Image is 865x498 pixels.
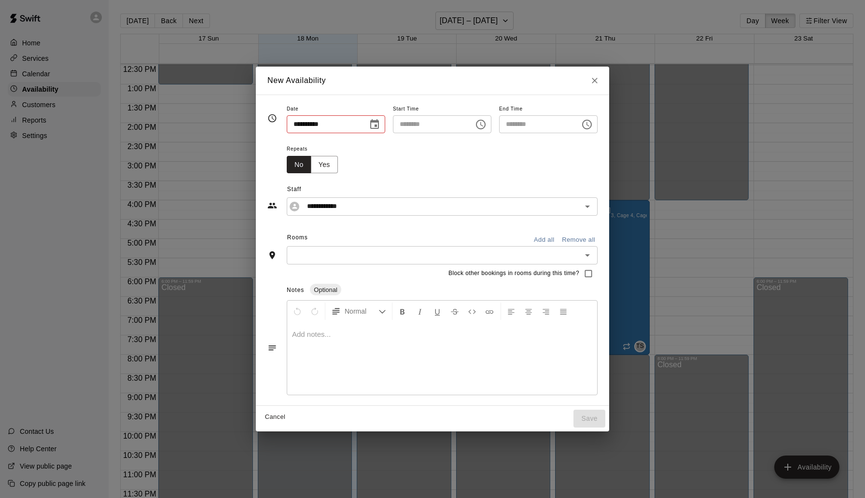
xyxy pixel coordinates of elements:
button: Undo [289,303,306,320]
span: Normal [345,306,378,316]
span: Block other bookings in rooms during this time? [448,269,579,278]
span: Start Time [393,103,491,116]
button: Right Align [538,303,554,320]
span: Notes [287,287,304,293]
button: Remove all [559,233,598,248]
button: Left Align [503,303,519,320]
span: Staff [287,182,598,197]
svg: Timing [267,113,277,123]
span: Optional [310,286,341,293]
svg: Staff [267,201,277,210]
button: Redo [307,303,323,320]
button: Close [586,72,603,89]
span: Date [287,103,385,116]
h6: New Availability [267,74,326,87]
div: outlined button group [287,156,338,174]
button: Format Bold [394,303,411,320]
svg: Notes [267,343,277,353]
span: Repeats [287,143,346,156]
button: No [287,156,311,174]
svg: Rooms [267,250,277,260]
button: Formatting Options [327,303,390,320]
button: Justify Align [555,303,572,320]
button: Choose time, selected time is 6:00 PM [577,115,597,134]
button: Insert Code [464,303,480,320]
button: Format Underline [429,303,446,320]
button: Yes [311,156,338,174]
button: Open [581,200,594,213]
button: Insert Link [481,303,498,320]
span: Rooms [287,234,308,241]
button: Center Align [520,303,537,320]
button: Open [581,249,594,262]
button: Add all [529,233,559,248]
button: Format Strikethrough [446,303,463,320]
button: Choose date, selected date is Aug 20, 2025 [365,115,384,134]
button: Format Italics [412,303,428,320]
span: End Time [499,103,598,116]
button: Cancel [260,410,291,425]
button: Choose time, selected time is 5:30 PM [471,115,490,134]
